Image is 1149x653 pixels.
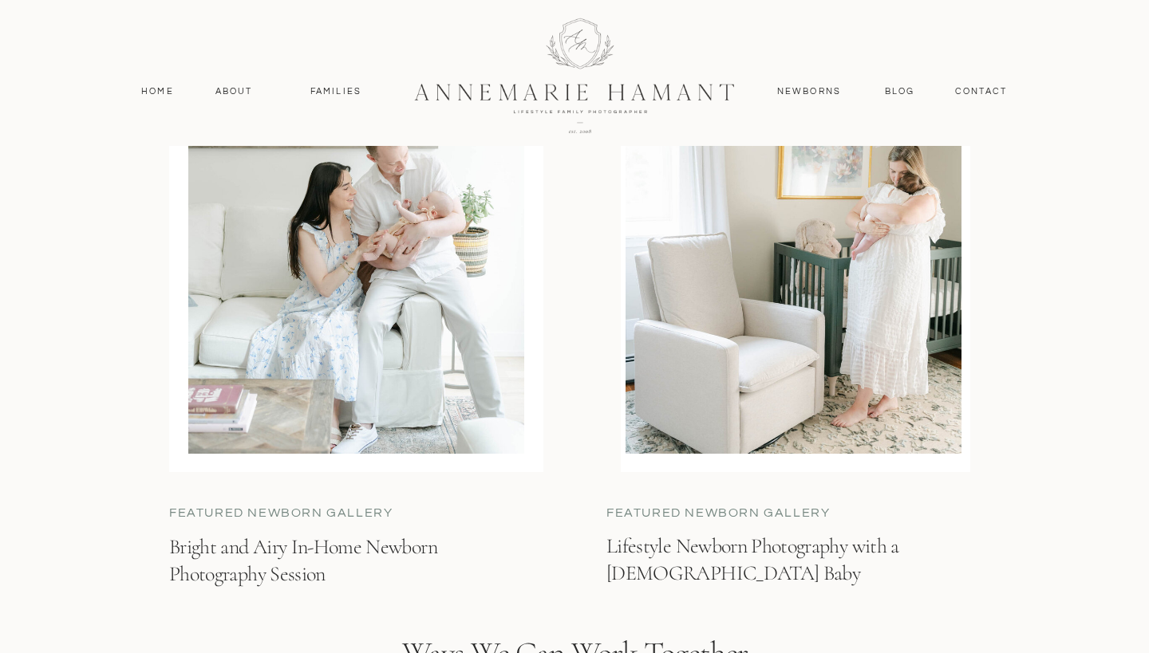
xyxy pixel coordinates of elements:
[606,533,938,588] a: Lifestyle Newborn Photography with a [DEMOGRAPHIC_DATA] Baby
[771,85,847,99] a: Newborns
[211,85,257,99] a: About
[169,504,432,522] a: featured newborn Gallery
[134,85,181,99] a: Home
[881,85,918,99] a: Blog
[606,504,878,522] a: Featured newborn Gallery
[946,85,1016,99] a: contact
[169,533,480,588] a: Bright and Airy In-Home Newborn Photography Session
[300,85,372,99] a: Families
